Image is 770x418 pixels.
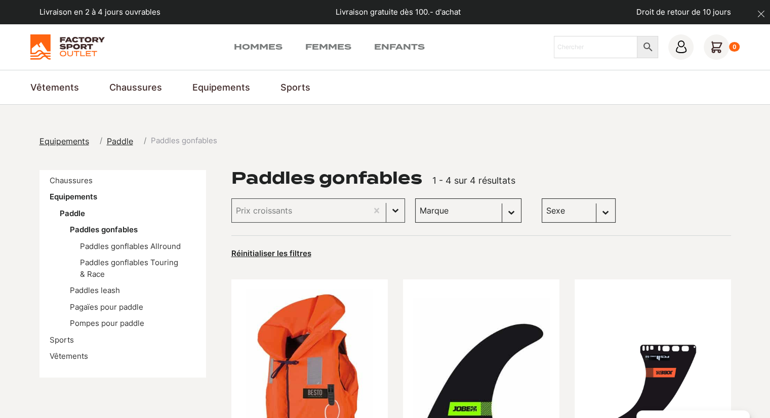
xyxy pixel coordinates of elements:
[50,335,74,345] a: Sports
[386,199,404,222] button: Basculer la liste
[80,258,178,279] a: Paddles gonflables Touring & Race
[50,351,88,361] a: Vêtements
[752,5,770,23] button: dismiss
[39,7,160,18] p: Livraison en 2 à 4 jours ouvrables
[374,41,425,53] a: Enfants
[231,248,311,259] button: Réinitialiser les filtres
[729,42,740,52] div: 0
[109,80,162,94] a: Chaussures
[39,135,217,147] nav: breadcrumbs
[30,80,79,94] a: Vêtements
[336,7,461,18] p: Livraison gratuite dès 100.- d'achat
[39,135,95,147] a: Equipements
[432,175,515,186] span: 1 - 4 sur 4 résultats
[151,135,217,147] span: Paddles gonfables
[554,36,638,58] input: Chercher
[50,176,93,185] a: Chaussures
[39,136,89,146] span: Equipements
[231,170,422,186] h1: Paddles gonfables
[192,80,250,94] a: Equipements
[107,135,139,147] a: Paddle
[234,41,282,53] a: Hommes
[305,41,351,53] a: Femmes
[70,318,144,328] a: Pompes pour paddle
[50,192,97,201] a: Equipements
[368,199,386,222] button: Effacer
[280,80,310,94] a: Sports
[70,225,138,234] a: Paddles gonfables
[107,136,133,146] span: Paddle
[636,7,731,18] p: Droit de retour de 10 jours
[70,285,120,295] a: Paddles leash
[30,34,105,60] img: Factory Sport Outlet
[80,241,181,251] a: Paddles gonflables Allround
[70,302,143,312] a: Pagaïes pour paddle
[60,208,85,218] a: Paddle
